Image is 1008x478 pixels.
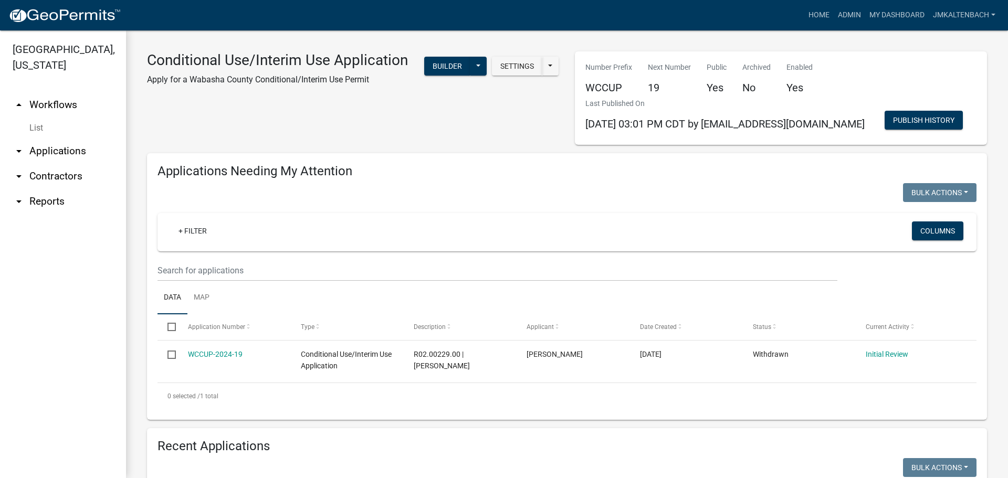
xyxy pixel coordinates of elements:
[157,260,837,281] input: Search for applications
[585,118,865,130] span: [DATE] 03:01 PM CDT by [EMAIL_ADDRESS][DOMAIN_NAME]
[753,323,771,331] span: Status
[585,62,632,73] p: Number Prefix
[912,221,963,240] button: Columns
[147,73,408,86] p: Apply for a Wabasha County Conditional/Interim Use Permit
[866,350,908,358] a: Initial Review
[885,111,963,130] button: Publish History
[167,392,200,400] span: 0 selected /
[187,281,216,315] a: Map
[157,314,177,339] datatable-header-cell: Select
[147,51,408,69] h3: Conditional Use/Interim Use Application
[13,99,25,111] i: arrow_drop_up
[885,117,963,125] wm-modal-confirm: Workflow Publish History
[527,350,583,358] span: Brian Ruhoff
[424,57,470,76] button: Builder
[301,350,392,370] span: Conditional Use/Interim Use Application
[492,57,542,76] button: Settings
[157,281,187,315] a: Data
[188,350,243,358] a: WCCUP-2024-19
[743,314,856,339] datatable-header-cell: Status
[629,314,742,339] datatable-header-cell: Date Created
[648,81,691,94] h5: 19
[856,314,969,339] datatable-header-cell: Current Activity
[301,323,314,331] span: Type
[866,323,909,331] span: Current Activity
[786,62,813,73] p: Enabled
[170,221,215,240] a: + Filter
[13,145,25,157] i: arrow_drop_down
[585,98,865,109] p: Last Published On
[640,350,661,358] span: 03/07/2024
[585,81,632,94] h5: WCCUP
[786,81,813,94] h5: Yes
[640,323,677,331] span: Date Created
[414,323,446,331] span: Description
[742,62,771,73] p: Archived
[404,314,517,339] datatable-header-cell: Description
[648,62,691,73] p: Next Number
[291,314,404,339] datatable-header-cell: Type
[707,62,727,73] p: Public
[414,350,470,370] span: R02.00229.00 | Brian Ruhoff
[865,5,929,25] a: My Dashboard
[188,323,245,331] span: Application Number
[903,183,976,202] button: Bulk Actions
[527,323,554,331] span: Applicant
[517,314,629,339] datatable-header-cell: Applicant
[157,439,976,454] h4: Recent Applications
[804,5,834,25] a: Home
[903,458,976,477] button: Bulk Actions
[753,350,789,358] span: Withdrawn
[13,195,25,208] i: arrow_drop_down
[929,5,1000,25] a: jmkaltenbach
[13,170,25,183] i: arrow_drop_down
[157,383,976,409] div: 1 total
[157,164,976,179] h4: Applications Needing My Attention
[742,81,771,94] h5: No
[834,5,865,25] a: Admin
[707,81,727,94] h5: Yes
[177,314,290,339] datatable-header-cell: Application Number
